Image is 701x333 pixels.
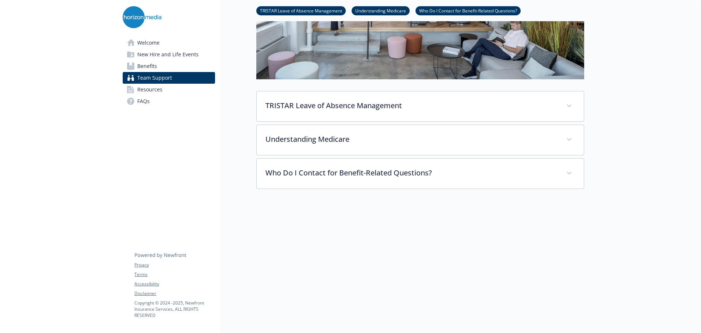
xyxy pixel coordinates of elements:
p: Who Do I Contact for Benefit-Related Questions? [265,167,558,178]
a: Accessibility [134,281,215,287]
span: FAQs [137,95,150,107]
a: Terms [134,271,215,278]
div: Who Do I Contact for Benefit-Related Questions? [257,159,584,189]
a: Welcome [123,37,215,49]
a: Team Support [123,72,215,84]
a: Benefits [123,60,215,72]
span: New Hire and Life Events [137,49,199,60]
a: FAQs [123,95,215,107]
span: Benefits [137,60,157,72]
span: Welcome [137,37,160,49]
p: Copyright © 2024 - 2025 , Newfront Insurance Services, ALL RIGHTS RESERVED [134,300,215,318]
a: Privacy [134,262,215,268]
span: Resources [137,84,162,95]
a: Understanding Medicare [352,7,410,14]
a: Resources [123,84,215,95]
a: Disclaimer [134,290,215,297]
a: New Hire and Life Events [123,49,215,60]
span: Team Support [137,72,172,84]
p: TRISTAR Leave of Absence Management [265,100,558,111]
a: TRISTAR Leave of Absence Management [256,7,346,14]
div: TRISTAR Leave of Absence Management [257,91,584,121]
a: Who Do I Contact for Benefit-Related Questions? [415,7,521,14]
div: Understanding Medicare [257,125,584,155]
p: Understanding Medicare [265,134,558,145]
